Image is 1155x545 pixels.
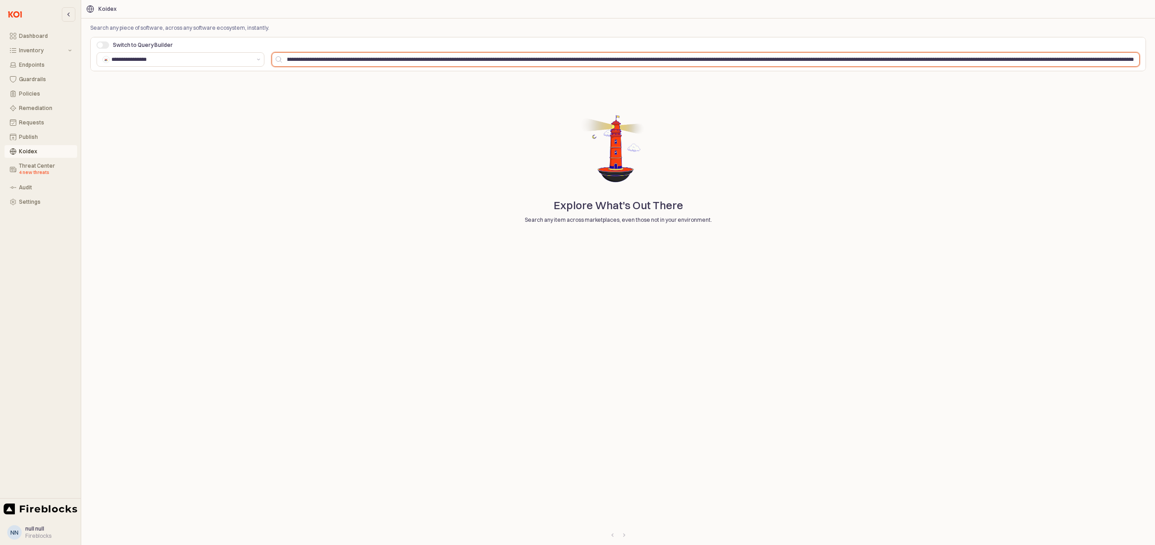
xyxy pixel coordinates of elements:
[5,196,77,208] button: Settings
[5,44,77,57] button: Inventory
[5,102,77,114] button: Remediation
[492,216,744,224] p: Search any item across marketplaces, even those not in your environment.
[5,59,77,71] button: Endpoints
[10,528,18,537] div: nn
[7,525,22,540] button: nn
[5,73,77,86] button: Guardrails
[19,119,72,126] div: Requests
[19,76,72,82] div: Guardrails
[5,116,77,129] button: Requests
[5,181,77,194] button: Audit
[5,145,77,158] button: Koidex
[113,41,173,48] span: Switch to Query Builder
[19,169,72,176] div: 4 new threats
[98,6,116,12] div: Koidex
[19,33,72,39] div: Dashboard
[19,91,72,97] div: Policies
[554,197,683,213] p: Explore What's Out There
[5,87,77,100] button: Policies
[90,530,1146,540] nav: Pagination
[25,525,44,532] span: null null
[25,532,51,540] div: Fireblocks
[19,47,66,54] div: Inventory
[19,148,72,155] div: Koidex
[19,184,72,191] div: Audit
[19,199,72,205] div: Settings
[19,62,72,68] div: Endpoints
[5,160,77,179] button: Threat Center
[253,53,264,66] button: הצג הצעות
[5,30,77,42] button: Dashboard
[90,24,395,32] p: Search any piece of software, across any software ecosystem, instantly.
[19,134,72,140] div: Publish
[19,105,72,111] div: Remediation
[5,131,77,143] button: Publish
[19,163,72,176] div: Threat Center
